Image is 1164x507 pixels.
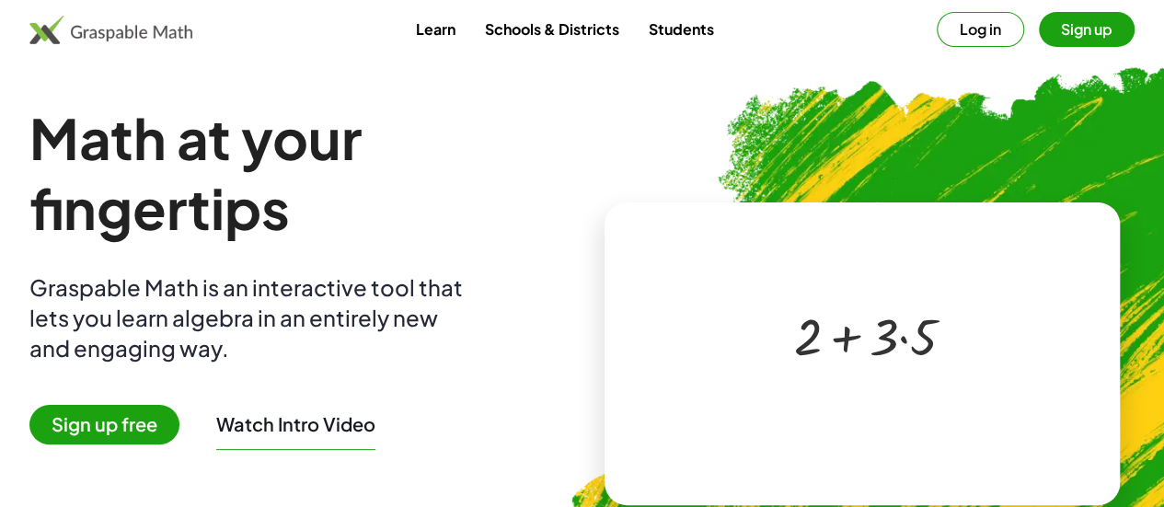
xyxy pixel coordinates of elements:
button: Sign up [1039,12,1135,47]
span: Sign up free [29,405,179,444]
a: Learn [400,12,469,46]
button: Log in [937,12,1024,47]
button: Watch Intro Video [216,412,375,436]
a: Students [633,12,728,46]
div: Graspable Math is an interactive tool that lets you learn algebra in an entirely new and engaging... [29,272,471,363]
h1: Math at your fingertips [29,103,575,243]
a: Schools & Districts [469,12,633,46]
